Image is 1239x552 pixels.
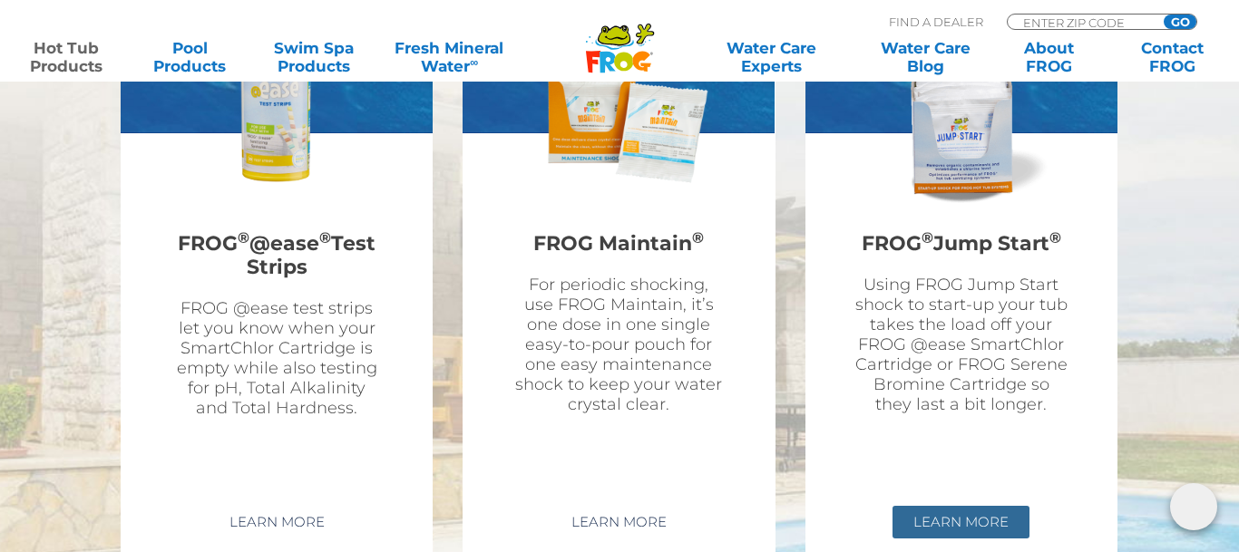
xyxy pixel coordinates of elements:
[893,506,1029,538] a: Learn More
[512,222,725,266] h2: FROG Maintain
[922,228,933,246] sup: ®
[512,275,725,414] p: For periodic shocking, use FROG Maintain, it’s one dose in one single easy-to-pour pouch for one ...
[171,298,383,418] p: FROG @ease test strips let you know when your SmartChlor Cartridge is empty while also testing fo...
[209,506,346,538] a: Learn More
[141,39,238,75] a: PoolProducts
[319,228,331,246] sup: ®
[389,39,510,75] a: Fresh MineralWater∞
[238,228,249,246] sup: ®
[1001,39,1098,75] a: AboutFROG
[855,222,1068,266] h2: FROG Jump Start
[693,39,849,75] a: Water CareExperts
[889,14,983,30] p: Find A Dealer
[1125,39,1221,75] a: ContactFROG
[1170,483,1217,530] img: openIcon
[692,228,704,246] sup: ®
[171,222,383,289] h2: FROG @ease Test Strips
[1164,15,1196,29] input: GO
[18,39,114,75] a: Hot TubProducts
[470,55,478,69] sup: ∞
[551,506,688,538] a: Learn More
[1021,15,1144,30] input: Zip Code Form
[266,39,362,75] a: Swim SpaProducts
[877,39,973,75] a: Water CareBlog
[1049,228,1061,246] sup: ®
[855,275,1068,414] p: Using FROG Jump Start shock to start-up your tub takes the load off your FROG @ease SmartChlor Ca...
